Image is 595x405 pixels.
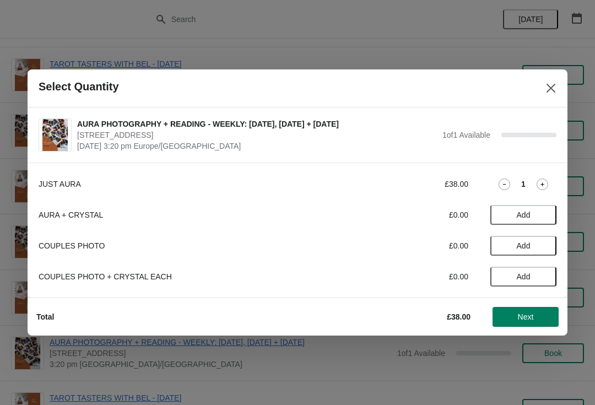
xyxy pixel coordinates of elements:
strong: Total [36,312,54,321]
div: COUPLES PHOTO + CRYSTAL EACH [39,271,344,282]
span: Add [517,210,531,219]
div: JUST AURA [39,179,344,190]
span: Next [518,312,534,321]
div: £0.00 [366,271,468,282]
div: £0.00 [366,240,468,251]
button: Next [493,307,559,327]
strong: £38.00 [447,312,470,321]
button: Close [541,78,561,98]
button: Add [490,205,556,225]
div: COUPLES PHOTO [39,240,344,251]
div: AURA + CRYSTAL [39,209,344,220]
strong: 1 [521,179,526,190]
span: 1 of 1 Available [442,131,490,139]
div: £38.00 [366,179,468,190]
span: [DATE] 3:20 pm Europe/[GEOGRAPHIC_DATA] [77,141,437,152]
span: Add [517,272,531,281]
img: AURA PHOTOGRAPHY + READING - WEEKLY: FRIDAY, SATURDAY + SUNDAY | 74 Broadway Market, London, UK |... [42,119,68,151]
span: Add [517,241,531,250]
button: Add [490,267,556,287]
span: [STREET_ADDRESS] [77,129,437,141]
div: £0.00 [366,209,468,220]
h2: Select Quantity [39,80,119,93]
button: Add [490,236,556,256]
span: AURA PHOTOGRAPHY + READING - WEEKLY: [DATE], [DATE] + [DATE] [77,118,437,129]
